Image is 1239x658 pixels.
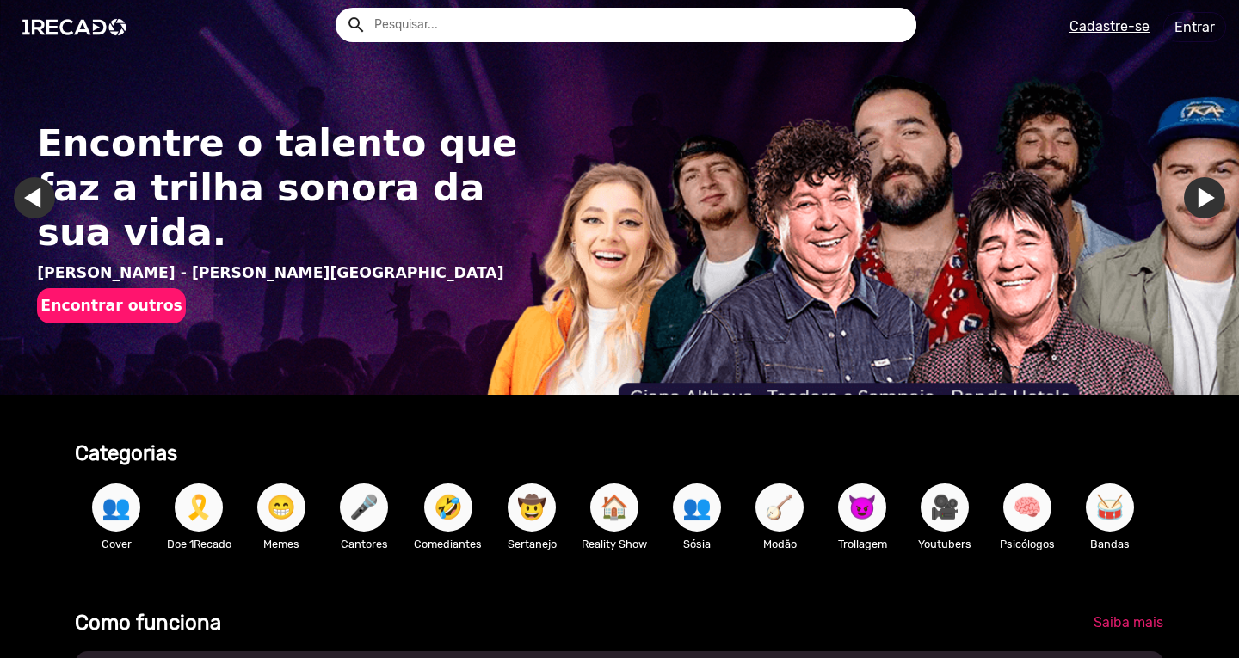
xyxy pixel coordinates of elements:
[75,611,221,635] b: Como funciona
[1080,607,1177,638] a: Saiba mais
[747,536,812,552] p: Modão
[508,483,556,532] button: 🤠
[1160,536,1225,552] p: Atletas
[414,536,482,552] p: Comediantes
[673,483,721,532] button: 👥
[1069,18,1150,34] u: Cadastre-se
[249,536,314,552] p: Memes
[434,483,463,532] span: 🤣
[37,262,533,285] p: [PERSON_NAME] - [PERSON_NAME][GEOGRAPHIC_DATA]
[102,483,131,532] span: 👥
[37,288,186,323] button: Encontrar outros
[340,9,370,39] button: Example home icon
[267,483,296,532] span: 😁
[930,483,959,532] span: 🎥
[1095,483,1125,532] span: 🥁
[14,177,55,218] a: Ir para o último slide
[838,483,886,532] button: 😈
[1163,12,1226,42] a: Entrar
[829,536,895,552] p: Trollagem
[340,483,388,532] button: 🎤
[346,15,367,35] mat-icon: Example home icon
[75,441,177,465] b: Categorias
[92,483,140,532] button: 👥
[175,483,223,532] button: 🎗️
[1077,536,1143,552] p: Bandas
[1184,177,1225,218] a: Ir para o próximo slide
[582,536,647,552] p: Reality Show
[499,536,564,552] p: Sertanejo
[995,536,1060,552] p: Psicólogos
[765,483,794,532] span: 🪕
[912,536,977,552] p: Youtubers
[166,536,231,552] p: Doe 1Recado
[1086,483,1134,532] button: 🥁
[600,483,629,532] span: 🏠
[331,536,397,552] p: Cantores
[755,483,804,532] button: 🪕
[682,483,712,532] span: 👥
[361,8,916,42] input: Pesquisar...
[257,483,305,532] button: 😁
[1013,483,1042,532] span: 🧠
[921,483,969,532] button: 🎥
[1003,483,1051,532] button: 🧠
[517,483,546,532] span: 🤠
[37,121,533,255] h1: Encontre o talento que faz a trilha sonora da sua vida.
[424,483,472,532] button: 🤣
[590,483,638,532] button: 🏠
[1094,614,1163,630] span: Saiba mais
[848,483,877,532] span: 😈
[83,536,149,552] p: Cover
[349,483,379,532] span: 🎤
[664,536,730,552] p: Sósia
[184,483,213,532] span: 🎗️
